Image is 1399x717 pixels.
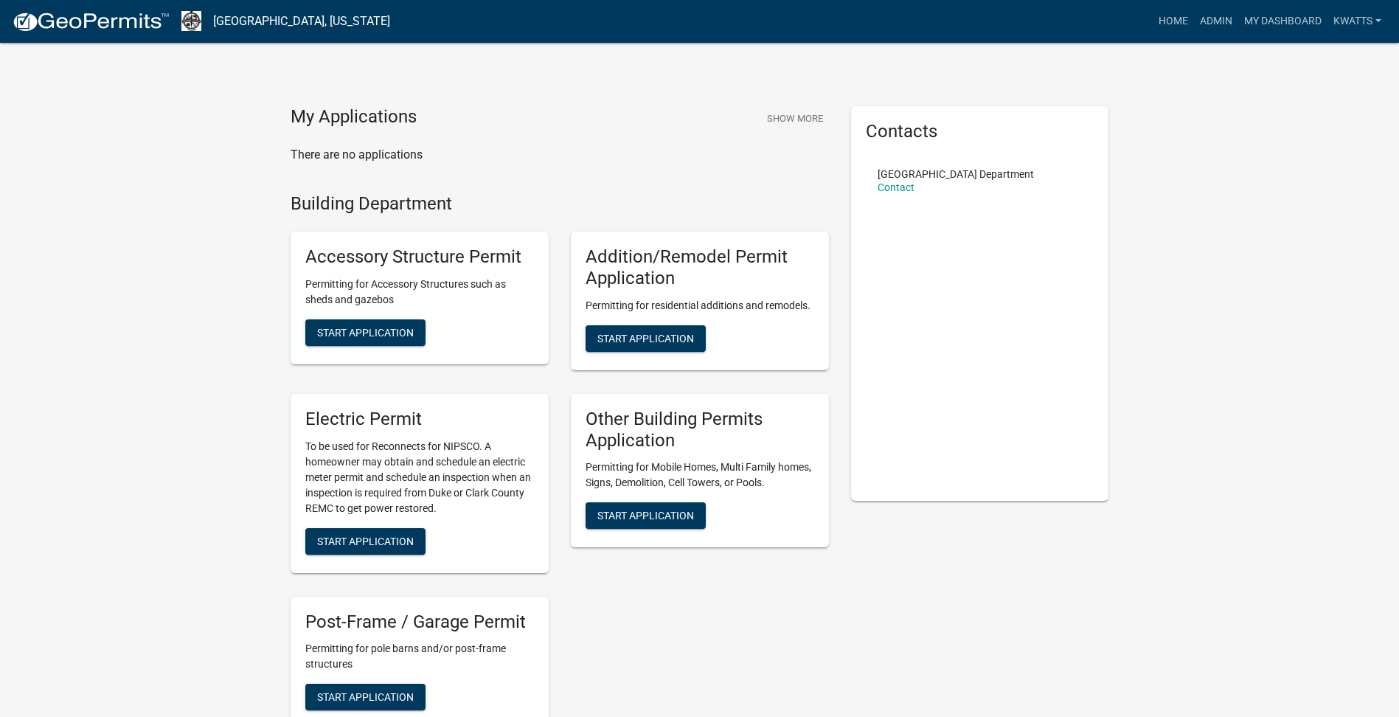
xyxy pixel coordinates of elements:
[1238,7,1327,35] a: My Dashboard
[586,246,814,289] h5: Addition/Remodel Permit Application
[1194,7,1238,35] a: Admin
[305,684,426,710] button: Start Application
[1327,7,1387,35] a: Kwatts
[291,193,829,215] h4: Building Department
[305,319,426,346] button: Start Application
[305,409,534,430] h5: Electric Permit
[305,246,534,268] h5: Accessory Structure Permit
[597,510,694,522] span: Start Application
[181,11,201,31] img: Newton County, Indiana
[291,146,829,164] p: There are no applications
[878,181,914,193] a: Contact
[866,121,1094,142] h5: Contacts
[1153,7,1194,35] a: Home
[597,332,694,344] span: Start Application
[305,612,534,633] h5: Post-Frame / Garage Permit
[305,277,534,308] p: Permitting for Accessory Structures such as sheds and gazebos
[213,9,390,34] a: [GEOGRAPHIC_DATA], [US_STATE]
[586,409,814,451] h5: Other Building Permits Application
[317,327,414,339] span: Start Application
[761,106,829,131] button: Show More
[586,502,706,529] button: Start Application
[305,439,534,516] p: To be used for Reconnects for NIPSCO. A homeowner may obtain and schedule an electric meter permi...
[317,691,414,703] span: Start Application
[586,325,706,352] button: Start Application
[305,641,534,672] p: Permitting for pole barns and/or post-frame structures
[305,528,426,555] button: Start Application
[586,298,814,314] p: Permitting for residential additions and remodels.
[317,535,414,547] span: Start Application
[586,460,814,491] p: Permitting for Mobile Homes, Multi Family homes, Signs, Demolition, Cell Towers, or Pools.
[878,169,1034,179] p: [GEOGRAPHIC_DATA] Department
[291,106,417,128] h4: My Applications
